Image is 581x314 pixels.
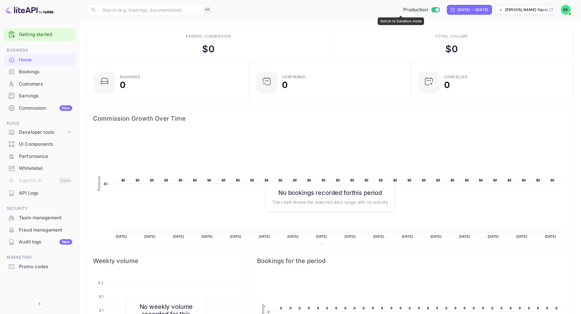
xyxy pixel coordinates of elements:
text: [DATE] [287,235,298,238]
div: New [59,105,72,111]
a: Bookings [4,66,75,77]
text: $0 [136,178,140,182]
text: $0 [479,178,483,182]
span: Weekly volume [93,256,239,266]
div: Earnings [19,93,72,100]
div: Commission [19,105,72,112]
span: Marketing [4,254,75,261]
text: 0 [491,306,493,310]
text: 0 [317,306,319,310]
text: 0 [308,306,310,310]
text: 0 [268,310,269,314]
div: Switch to Sandbox mode [401,6,442,13]
text: 0 [427,306,429,310]
div: Developer tools [19,129,66,136]
div: New [59,239,72,245]
text: $0 [465,178,469,182]
text: $0 [293,178,297,182]
text: $0 [336,178,340,182]
div: API Logs [19,190,72,197]
div: ⌘K [203,6,212,14]
div: 0 [444,81,450,89]
text: [DATE] [459,235,470,238]
div: Team management [19,214,72,221]
div: Whitelabel [4,162,75,174]
text: $0 [236,178,240,182]
tspan: $ 1 [99,294,103,299]
div: Fraud management [19,227,72,234]
text: 0 [555,306,557,310]
text: [DATE] [402,235,413,238]
a: Home [4,54,75,65]
div: Performance [4,151,75,162]
div: UI Components [4,138,75,150]
span: Security [4,205,75,212]
text: 0 [390,306,392,310]
text: [DATE] [202,235,213,238]
text: 0 [445,306,447,310]
tspan: $ 1 [99,308,103,312]
a: Promo codes [4,261,75,272]
text: 0 [344,306,346,310]
a: Audit logsNew [4,236,75,247]
text: 0 [537,306,539,310]
div: Confirmed [282,75,305,79]
text: 0 [280,306,282,310]
span: Bookings for the period [257,256,567,266]
text: 0 [354,306,355,310]
a: CommissionNew [4,102,75,114]
div: [DATE] — [DATE] [458,7,488,13]
p: [PERSON_NAME]-5qxnz.n... [505,7,547,13]
text: $0 [551,178,554,182]
text: [DATE] [316,235,327,238]
text: $0 [150,178,154,182]
div: CommissionNew [4,102,75,114]
div: UI Components [19,141,72,148]
text: $0 [422,178,426,182]
text: 0 [436,306,438,310]
div: Bookings [4,66,75,78]
text: $0 [350,178,354,182]
text: Revenue [97,176,101,191]
text: 0 [528,306,530,310]
img: LiteAPI logo [5,5,54,15]
div: Performance [19,153,72,160]
div: Total volume [435,34,468,39]
div: $ 0 [445,42,458,56]
text: 0 [381,306,383,310]
a: API Logs [4,187,75,199]
text: [DATE] [373,235,384,238]
text: $0 [365,178,369,182]
text: $0 [121,178,125,182]
text: 0 [400,306,401,310]
button: Collapse navigation [34,298,45,309]
text: $0 [193,178,197,182]
text: $0 [408,178,412,182]
text: $0 [451,178,454,182]
div: Customers [19,81,72,88]
img: Danilo Chantez [561,5,571,15]
div: Bookings [120,75,140,79]
div: 0 [120,81,126,89]
text: $0 [508,178,511,182]
text: $0 [265,178,269,182]
div: Audit logsNew [4,236,75,248]
text: 0 [409,306,411,310]
a: Team management [4,212,75,223]
text: 0 [473,306,475,310]
text: 0 [418,306,420,310]
text: 0 [454,306,456,310]
div: Earnings [4,90,75,102]
a: Customers [4,78,75,89]
text: 0 [464,306,465,310]
text: [DATE] [230,235,241,238]
div: Promo codes [19,263,72,270]
text: [DATE] [430,235,441,238]
div: Getting started [4,28,75,41]
text: $0 [250,178,254,182]
text: [DATE] [488,235,499,238]
div: Developer tools [4,127,75,138]
input: Search (e.g. bookings, documentation) [99,4,201,16]
text: $0 [393,178,397,182]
